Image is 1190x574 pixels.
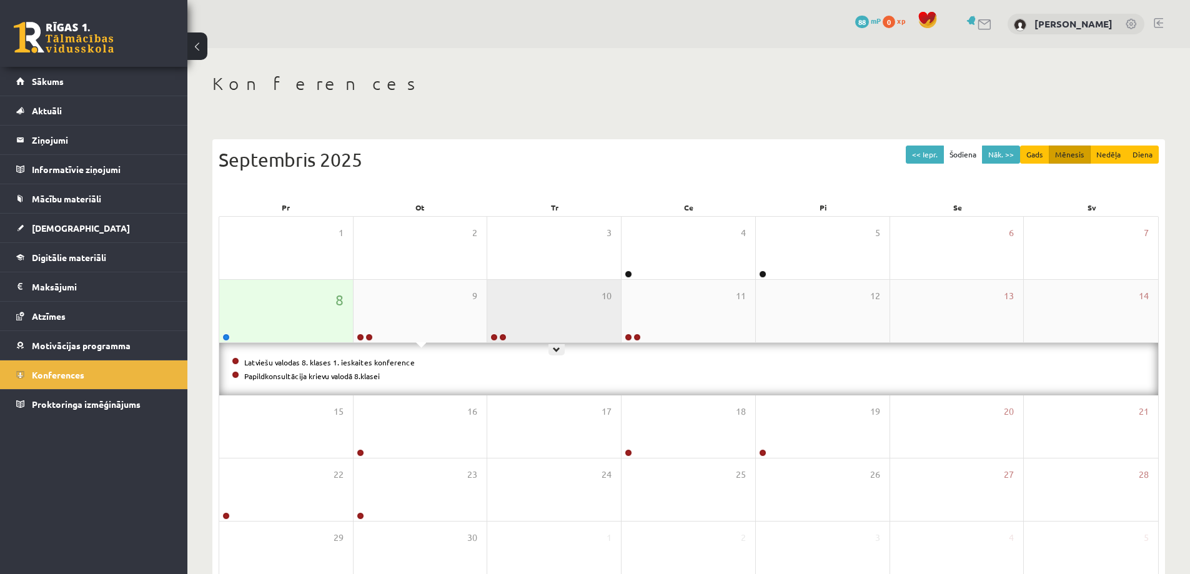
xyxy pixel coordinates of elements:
span: 12 [870,289,880,303]
legend: Maksājumi [32,272,172,301]
a: Atzīmes [16,302,172,330]
a: Konferences [16,360,172,389]
span: 14 [1139,289,1149,303]
a: Aktuāli [16,96,172,125]
span: 3 [607,226,612,240]
span: 9 [472,289,477,303]
button: << Iepr. [906,146,944,164]
span: 1 [339,226,344,240]
button: Gads [1020,146,1049,164]
a: [DEMOGRAPHIC_DATA] [16,214,172,242]
div: Septembris 2025 [219,146,1159,174]
span: 22 [334,468,344,482]
legend: Informatīvie ziņojumi [32,155,172,184]
span: Mācību materiāli [32,193,101,204]
legend: Ziņojumi [32,126,172,154]
span: Atzīmes [32,310,66,322]
div: Ce [622,199,756,216]
span: 19 [870,405,880,418]
button: Šodiena [943,146,983,164]
a: 88 mP [855,16,881,26]
span: 2 [741,531,746,545]
span: 26 [870,468,880,482]
span: Proktoringa izmēģinājums [32,398,141,410]
span: Aktuāli [32,105,62,116]
span: 24 [602,468,612,482]
a: [PERSON_NAME] [1034,17,1113,30]
span: Konferences [32,369,84,380]
span: 20 [1004,405,1014,418]
span: 4 [741,226,746,240]
a: Papildkonsultācija krievu valodā 8.klasei [244,371,380,381]
a: Mācību materiāli [16,184,172,213]
span: 5 [1144,531,1149,545]
span: 21 [1139,405,1149,418]
img: Estere Naudiņa-Dannenberga [1014,19,1026,31]
span: 5 [875,226,880,240]
span: 28 [1139,468,1149,482]
a: 0 xp [883,16,911,26]
span: Motivācijas programma [32,340,131,351]
span: 11 [736,289,746,303]
span: 8 [335,289,344,310]
a: Digitālie materiāli [16,243,172,272]
div: Sv [1024,199,1159,216]
span: 15 [334,405,344,418]
h1: Konferences [212,73,1165,94]
span: 3 [875,531,880,545]
span: 1 [607,531,612,545]
div: Pi [756,199,890,216]
a: Proktoringa izmēģinājums [16,390,172,418]
span: 2 [472,226,477,240]
button: Mēnesis [1049,146,1091,164]
div: Tr [487,199,622,216]
span: 29 [334,531,344,545]
span: mP [871,16,881,26]
span: 4 [1009,531,1014,545]
a: Maksājumi [16,272,172,301]
a: Ziņojumi [16,126,172,154]
a: Sākums [16,67,172,96]
span: 10 [602,289,612,303]
span: 7 [1144,226,1149,240]
div: Se [890,199,1024,216]
span: Sākums [32,76,64,87]
button: Nāk. >> [982,146,1020,164]
button: Nedēļa [1090,146,1127,164]
span: 27 [1004,468,1014,482]
a: Motivācijas programma [16,331,172,360]
span: 18 [736,405,746,418]
a: Rīgas 1. Tālmācības vidusskola [14,22,114,53]
span: 0 [883,16,895,28]
span: 13 [1004,289,1014,303]
span: [DEMOGRAPHIC_DATA] [32,222,130,234]
span: 30 [467,531,477,545]
div: Pr [219,199,353,216]
a: Informatīvie ziņojumi [16,155,172,184]
span: xp [897,16,905,26]
span: 88 [855,16,869,28]
a: Latviešu valodas 8. klases 1. ieskaites konference [244,357,415,367]
span: 17 [602,405,612,418]
div: Ot [353,199,487,216]
span: Digitālie materiāli [32,252,106,263]
span: 6 [1009,226,1014,240]
span: 23 [467,468,477,482]
span: 25 [736,468,746,482]
button: Diena [1126,146,1159,164]
span: 16 [467,405,477,418]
